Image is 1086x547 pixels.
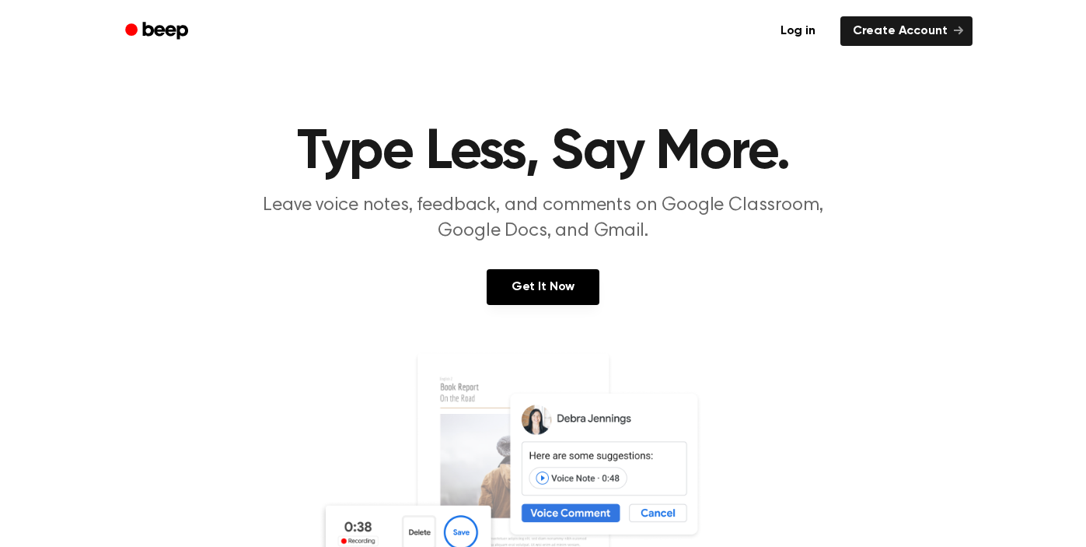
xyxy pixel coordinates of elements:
[487,269,599,305] a: Get It Now
[840,16,973,46] a: Create Account
[145,124,941,181] h1: Type Less, Say More.
[765,13,831,49] a: Log in
[114,16,202,47] a: Beep
[245,193,842,244] p: Leave voice notes, feedback, and comments on Google Classroom, Google Docs, and Gmail.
